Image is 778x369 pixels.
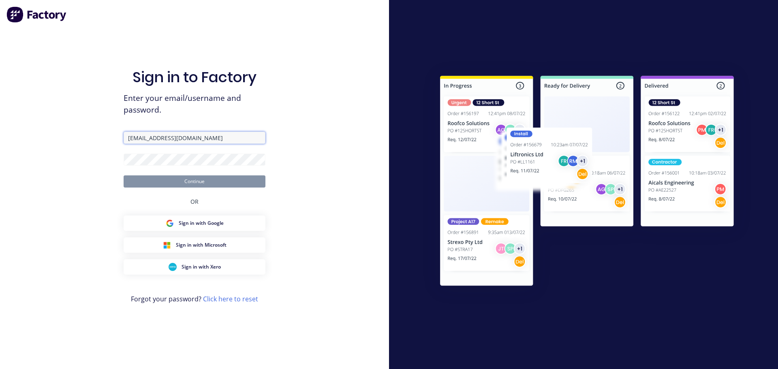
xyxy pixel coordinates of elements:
button: Google Sign inSign in with Google [124,215,265,231]
h1: Sign in to Factory [133,68,256,86]
span: Sign in with Google [179,220,224,227]
img: Sign in [422,60,752,305]
span: Sign in with Xero [182,263,221,271]
button: Continue [124,175,265,188]
button: Xero Sign inSign in with Xero [124,259,265,275]
img: Xero Sign in [169,263,177,271]
img: Microsoft Sign in [163,241,171,249]
img: Factory [6,6,67,23]
input: Email/Username [124,132,265,144]
span: Forgot your password? [131,294,258,304]
span: Sign in with Microsoft [176,241,227,249]
span: Enter your email/username and password. [124,92,265,116]
a: Click here to reset [203,294,258,303]
button: Microsoft Sign inSign in with Microsoft [124,237,265,253]
div: OR [190,188,199,215]
img: Google Sign in [166,219,174,227]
